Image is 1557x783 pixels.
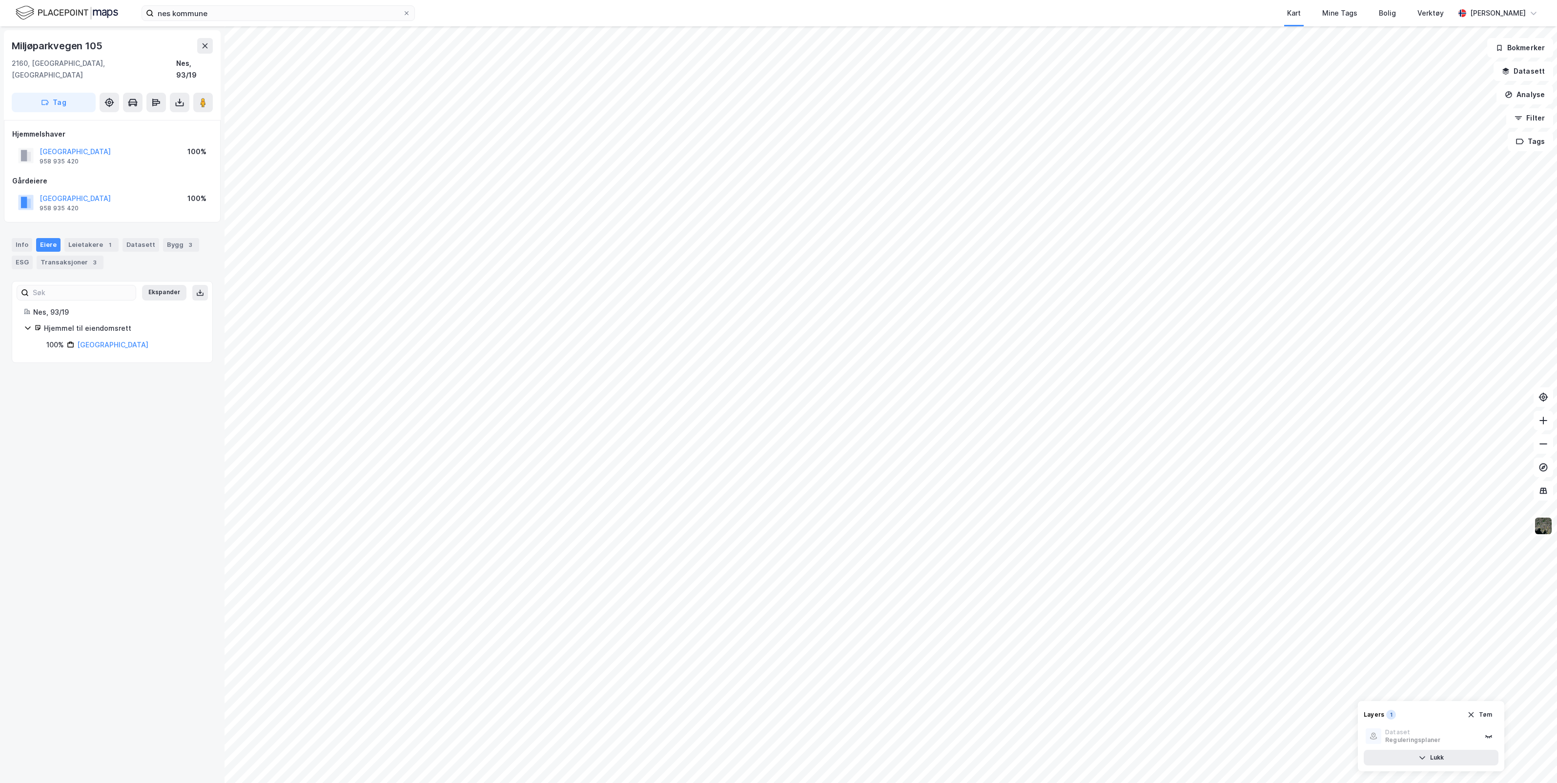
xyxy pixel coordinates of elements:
[163,238,199,252] div: Bygg
[12,93,96,112] button: Tag
[40,158,79,165] div: 958 935 420
[64,238,119,252] div: Leietakere
[1461,707,1498,723] button: Tøm
[1470,7,1526,19] div: [PERSON_NAME]
[1496,85,1553,104] button: Analyse
[12,38,104,54] div: Miljøparkvegen 105
[123,238,159,252] div: Datasett
[1508,736,1557,783] iframe: Chat Widget
[29,285,136,300] input: Søk
[1287,7,1301,19] div: Kart
[1379,7,1396,19] div: Bolig
[142,285,186,301] button: Ekspander
[46,339,64,351] div: 100%
[1364,750,1498,765] button: Lukk
[36,238,61,252] div: Eiere
[12,238,32,252] div: Info
[37,256,103,269] div: Transaksjoner
[1417,7,1444,19] div: Verktøy
[12,58,176,81] div: 2160, [GEOGRAPHIC_DATA], [GEOGRAPHIC_DATA]
[1385,736,1440,744] div: Reguleringsplaner
[90,258,100,267] div: 3
[77,341,148,349] a: [GEOGRAPHIC_DATA]
[1534,517,1553,535] img: 9k=
[12,256,33,269] div: ESG
[176,58,213,81] div: Nes, 93/19
[44,322,201,334] div: Hjemmel til eiendomsrett
[187,146,206,158] div: 100%
[12,128,212,140] div: Hjemmelshaver
[105,240,115,250] div: 1
[154,6,403,20] input: Søk på adresse, matrikkel, gårdeiere, leietakere eller personer
[1494,61,1553,81] button: Datasett
[33,306,201,318] div: Nes, 93/19
[1364,711,1384,719] div: Layers
[187,193,206,204] div: 100%
[1386,710,1396,720] div: 1
[1487,38,1553,58] button: Bokmerker
[1322,7,1357,19] div: Mine Tags
[1506,108,1553,128] button: Filter
[12,175,212,187] div: Gårdeiere
[40,204,79,212] div: 958 935 420
[185,240,195,250] div: 3
[1385,728,1440,736] div: Dataset
[16,4,118,21] img: logo.f888ab2527a4732fd821a326f86c7f29.svg
[1508,132,1553,151] button: Tags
